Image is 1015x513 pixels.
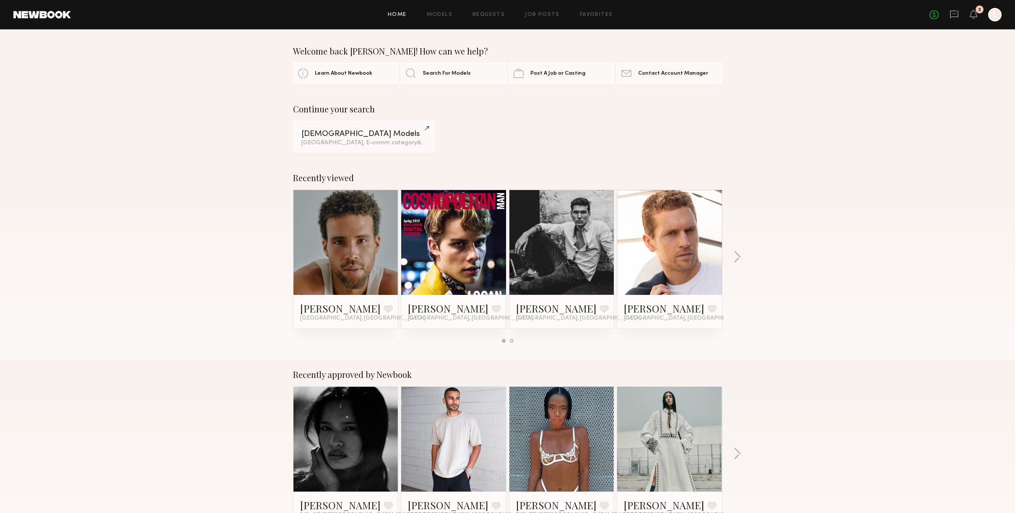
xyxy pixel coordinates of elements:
a: [PERSON_NAME] [516,302,597,315]
a: Post A Job or Casting [509,63,614,84]
span: [GEOGRAPHIC_DATA], [GEOGRAPHIC_DATA] [516,315,641,322]
a: Job Posts [525,12,560,18]
div: [DEMOGRAPHIC_DATA] Models [301,130,426,138]
div: Recently viewed [293,173,722,183]
a: Home [388,12,407,18]
a: Contact Account Manager [616,63,722,84]
a: Favorites [580,12,613,18]
a: Models [427,12,452,18]
a: [PERSON_NAME] [300,302,381,315]
a: Learn About Newbook [293,63,399,84]
div: Recently approved by Newbook [293,370,722,380]
div: 2 [978,8,981,12]
span: Post A Job or Casting [530,71,585,76]
a: [PERSON_NAME] [408,498,488,512]
a: Requests [472,12,505,18]
a: L [988,8,1002,21]
span: [GEOGRAPHIC_DATA], [GEOGRAPHIC_DATA] [300,315,425,322]
span: [GEOGRAPHIC_DATA], [GEOGRAPHIC_DATA] [408,315,533,322]
span: Contact Account Manager [638,71,708,76]
a: [PERSON_NAME] [624,302,704,315]
div: Welcome back [PERSON_NAME]! How can we help? [293,46,722,56]
span: [GEOGRAPHIC_DATA], [GEOGRAPHIC_DATA] [624,315,749,322]
span: Learn About Newbook [315,71,372,76]
span: & 2 other filter s [417,140,457,146]
a: [DEMOGRAPHIC_DATA] Models[GEOGRAPHIC_DATA], E-comm category&2other filters [293,121,434,153]
a: Search For Models [401,63,506,84]
span: Search For Models [423,71,471,76]
a: [PERSON_NAME] [516,498,597,512]
div: [GEOGRAPHIC_DATA], E-comm category [301,140,426,146]
a: [PERSON_NAME] [300,498,381,512]
a: [PERSON_NAME] [408,302,488,315]
a: [PERSON_NAME] [624,498,704,512]
div: Continue your search [293,104,722,114]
